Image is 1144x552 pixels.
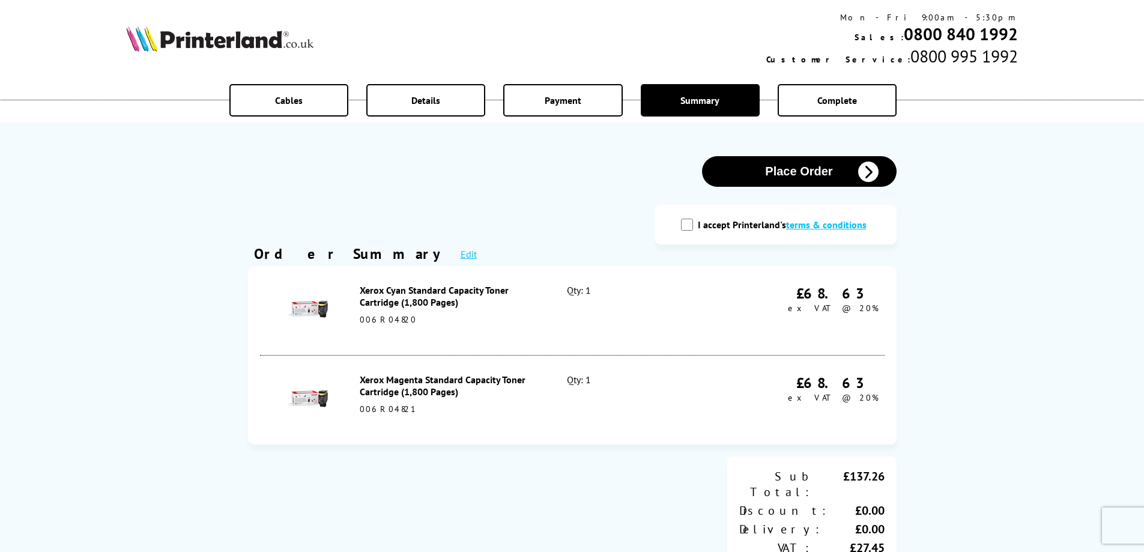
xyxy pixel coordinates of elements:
[461,248,477,260] a: Edit
[766,54,910,65] span: Customer Service:
[286,288,328,330] img: Xerox Cyan Standard Capacity Toner Cartridge (1,800 Pages)
[766,12,1018,23] div: Mon - Fri 9:00am - 5:30pm
[739,469,812,500] div: Sub Total:
[360,374,541,398] div: Xerox Magenta Standard Capacity Toner Cartridge (1,800 Pages)
[829,503,885,518] div: £0.00
[904,23,1018,45] a: 0800 840 1992
[739,521,822,537] div: Delivery:
[360,404,541,414] div: 006R04821
[786,219,867,231] a: modal_tc
[788,284,879,303] div: £68.63
[788,392,879,403] span: ex VAT @ 20%
[822,521,885,537] div: £0.00
[739,503,829,518] div: Discount:
[680,94,719,106] span: Summary
[910,45,1018,67] span: 0800 995 1992
[702,156,897,187] button: Place Order
[411,94,440,106] span: Details
[788,374,879,392] div: £68.63
[275,94,303,106] span: Cables
[788,303,879,314] span: ex VAT @ 20%
[698,219,873,231] label: I accept Printerland's
[360,314,541,325] div: 006R04820
[855,32,904,43] span: Sales:
[567,284,691,337] div: Qty: 1
[126,25,313,52] img: Printerland Logo
[254,244,449,263] div: Order Summary
[817,94,857,106] span: Complete
[286,378,328,420] img: Xerox Magenta Standard Capacity Toner Cartridge (1,800 Pages)
[545,94,581,106] span: Payment
[567,374,691,426] div: Qty: 1
[812,469,885,500] div: £137.26
[360,284,541,308] div: Xerox Cyan Standard Capacity Toner Cartridge (1,800 Pages)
